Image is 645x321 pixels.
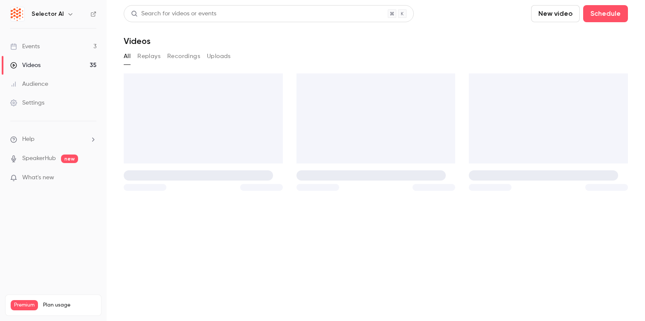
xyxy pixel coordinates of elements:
h6: Selector AI [32,10,64,18]
div: Settings [10,99,44,107]
a: SpeakerHub [22,154,56,163]
button: Schedule [583,5,628,22]
span: new [61,155,78,163]
div: Events [10,42,40,51]
div: Audience [10,80,48,88]
section: Videos [124,5,628,316]
span: Plan usage [43,302,96,309]
span: Help [22,135,35,144]
button: Recordings [167,50,200,63]
img: Selector AI [11,7,24,21]
span: What's new [22,173,54,182]
div: Videos [10,61,41,70]
button: All [124,50,131,63]
div: Search for videos or events [131,9,216,18]
button: Replays [137,50,160,63]
h1: Videos [124,36,151,46]
li: help-dropdown-opener [10,135,96,144]
span: Premium [11,300,38,310]
iframe: Noticeable Trigger [86,174,96,182]
button: New video [531,5,580,22]
button: Uploads [207,50,231,63]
